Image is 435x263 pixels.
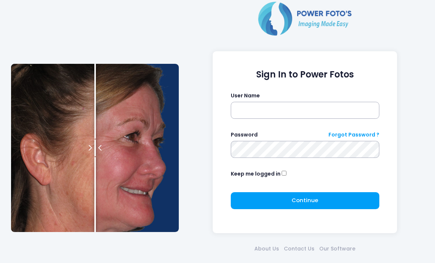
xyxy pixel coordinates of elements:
span: Continue [292,196,318,204]
label: Password [231,131,258,139]
a: Forgot Password ? [328,131,379,139]
label: User Name [231,92,260,100]
a: Contact Us [282,245,317,253]
label: Keep me logged in [231,170,281,178]
a: Our Software [317,245,358,253]
button: Continue [231,192,379,209]
h1: Sign In to Power Fotos [231,69,379,80]
a: About Us [252,245,282,253]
